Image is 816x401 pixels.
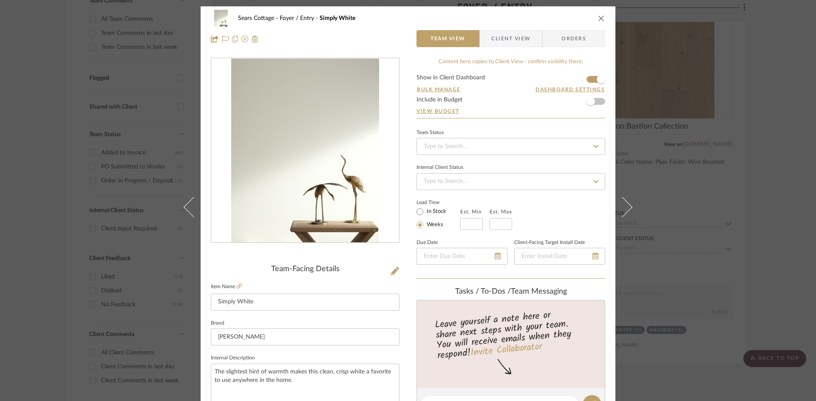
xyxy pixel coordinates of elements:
[416,287,605,297] div: team Messaging
[238,15,280,21] span: Sears Cottage
[416,131,444,135] div: Team Status
[416,138,605,155] input: Type to Search…
[231,59,379,243] img: 459944cf-a5f2-4145-b374-897645527343_436x436.jpg
[552,30,595,47] span: Orders
[416,165,463,170] div: Internal Client Status
[211,321,224,325] label: Brand
[416,173,605,190] input: Type to Search…
[211,10,231,27] img: 459944cf-a5f2-4145-b374-897645527343_48x40.jpg
[211,59,399,243] div: 0
[211,283,242,290] label: Item Name
[514,241,585,245] label: Client-Facing Target Install Date
[455,288,511,295] span: Tasks / To-Dos /
[416,248,507,265] input: Enter Due Date
[491,30,530,47] span: Client View
[416,241,438,245] label: Due Date
[320,15,355,21] span: Simply White
[425,208,446,216] label: In Stock
[416,108,605,115] a: View Budget
[470,339,543,361] a: Invite Collaborator
[425,221,443,229] label: Weeks
[535,86,605,93] button: Dashboard Settings
[460,209,482,215] label: Est. Min
[598,14,605,22] button: close
[490,209,512,215] label: Est. Max
[416,199,460,206] label: Lead Time
[211,328,399,345] input: Enter Brand
[252,36,258,42] img: Remove from project
[416,206,460,230] mat-radio-group: Select item type
[280,15,320,21] span: Foyer / Entry
[431,30,465,47] span: Team View
[514,248,605,265] input: Enter Install Date
[211,356,255,360] label: Internal Description
[211,294,399,311] input: Enter Item Name
[211,265,399,274] div: Team-Facing Details
[416,306,606,363] div: Leave yourself a note here or share next steps with your team. You will receive emails when they ...
[416,58,605,66] div: Content here copies to Client View - confirm visibility there.
[416,86,461,93] button: Bulk Manage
